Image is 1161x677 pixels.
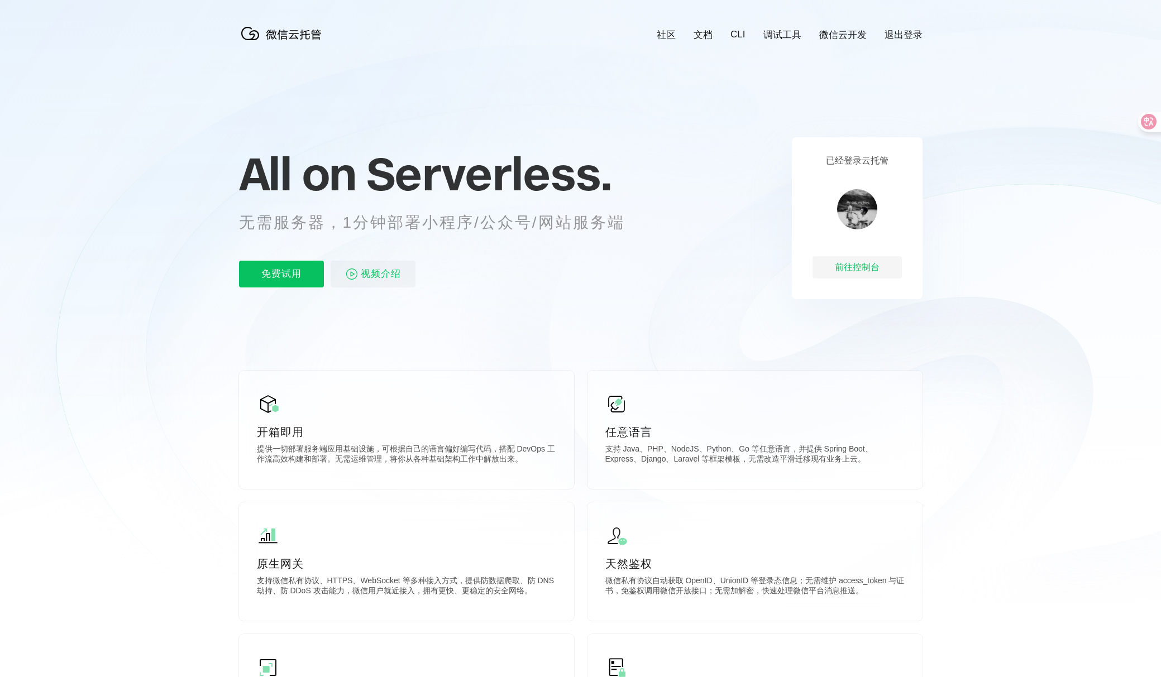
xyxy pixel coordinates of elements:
[605,556,905,572] p: 天然鉴权
[239,22,328,45] img: 微信云托管
[694,28,713,41] a: 文档
[366,146,611,201] span: Serverless.
[826,155,888,167] p: 已经登录云托管
[345,267,359,281] img: video_play.svg
[239,37,328,46] a: 微信云托管
[605,424,905,440] p: 任意语言
[813,256,902,279] div: 前往控制台
[605,444,905,467] p: 支持 Java、PHP、NodeJS、Python、Go 等任意语言，并提供 Spring Boot、Express、Django、Laravel 等框架模板，无需改造平滑迁移现有业务上云。
[239,212,646,234] p: 无需服务器，1分钟部署小程序/公众号/网站服务端
[730,29,745,40] a: CLI
[763,28,801,41] a: 调试工具
[257,444,556,467] p: 提供一切部署服务端应用基础设施，可根据自己的语言偏好编写代码，搭配 DevOps 工作流高效构建和部署。无需运维管理，将你从各种基础架构工作中解放出来。
[257,424,556,440] p: 开箱即用
[257,556,556,572] p: 原生网关
[257,576,556,598] p: 支持微信私有协议、HTTPS、WebSocket 等多种接入方式，提供防数据爬取、防 DNS 劫持、防 DDoS 攻击能力，微信用户就近接入，拥有更快、更稳定的安全网络。
[239,146,356,201] span: All on
[885,28,923,41] a: 退出登录
[657,28,676,41] a: 社区
[239,261,324,287] p: 免费试用
[819,28,867,41] a: 微信云开发
[361,261,401,287] span: 视频介绍
[605,576,905,598] p: 微信私有协议自动获取 OpenID、UnionID 等登录态信息；无需维护 access_token 与证书，免鉴权调用微信开放接口；无需加解密，快速处理微信平台消息推送。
